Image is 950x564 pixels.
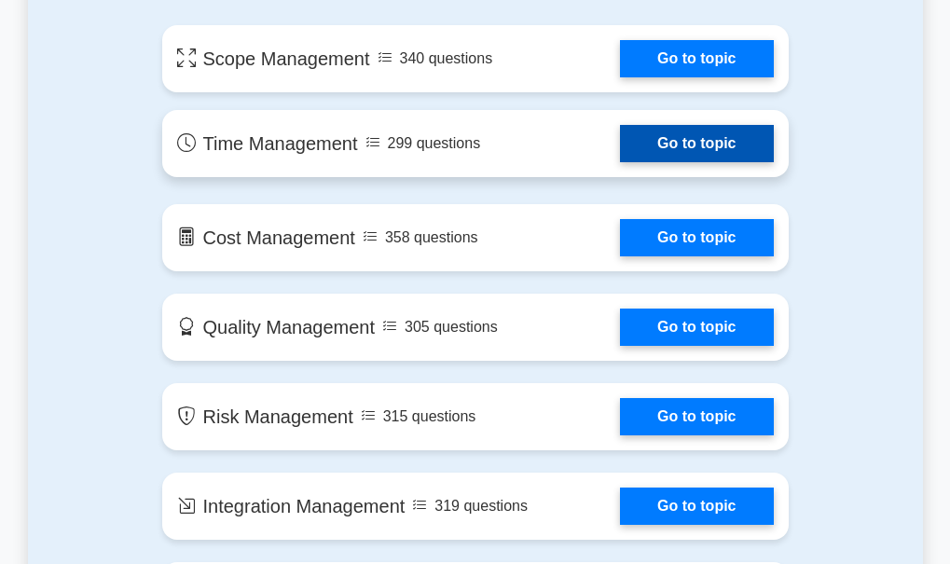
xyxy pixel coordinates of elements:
a: Go to topic [620,125,773,162]
a: Go to topic [620,309,773,346]
a: Go to topic [620,219,773,256]
a: Go to topic [620,398,773,435]
a: Go to topic [620,488,773,525]
a: Go to topic [620,40,773,77]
